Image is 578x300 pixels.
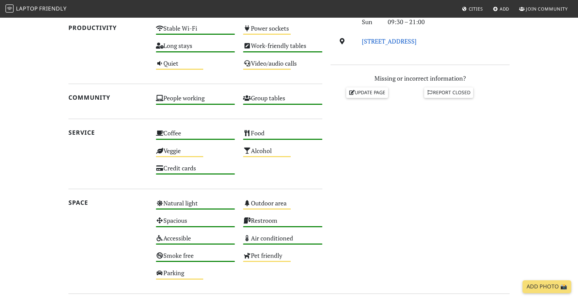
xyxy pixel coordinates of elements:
a: Report closed [424,87,473,98]
a: LaptopFriendly LaptopFriendly [5,3,67,15]
h2: Space [68,199,148,206]
div: Spacious [152,215,239,232]
a: Update page [346,87,388,98]
img: LaptopFriendly [5,4,14,13]
span: Laptop [16,5,38,12]
h2: Community [68,94,148,101]
div: 09:30 – 21:00 [384,17,514,27]
div: Pet friendly [239,250,326,267]
a: Join Community [516,3,571,15]
div: Work-friendly tables [239,40,326,57]
div: Air conditioned [239,233,326,250]
h2: Productivity [68,24,148,31]
a: [STREET_ADDRESS] [362,37,417,45]
div: Outdoor area [239,198,326,215]
div: Natural light [152,198,239,215]
div: Alcohol [239,145,326,163]
div: Food [239,128,326,145]
div: Smoke free [152,250,239,267]
div: Sun [358,17,384,27]
a: Cities [459,3,486,15]
div: Stable Wi-Fi [152,23,239,40]
div: Quiet [152,58,239,75]
div: Group tables [239,93,326,110]
div: Veggie [152,145,239,163]
span: Cities [469,6,483,12]
div: Accessible [152,233,239,250]
span: Add [500,6,510,12]
div: People working [152,93,239,110]
div: Parking [152,267,239,285]
p: Missing or incorrect information? [331,73,510,83]
h2: Service [68,129,148,136]
div: Coffee [152,128,239,145]
span: Friendly [39,5,66,12]
div: Video/audio calls [239,58,326,75]
a: Add [490,3,512,15]
div: Power sockets [239,23,326,40]
div: Long stays [152,40,239,57]
div: Restroom [239,215,326,232]
div: Credit cards [152,163,239,180]
span: Join Community [526,6,568,12]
